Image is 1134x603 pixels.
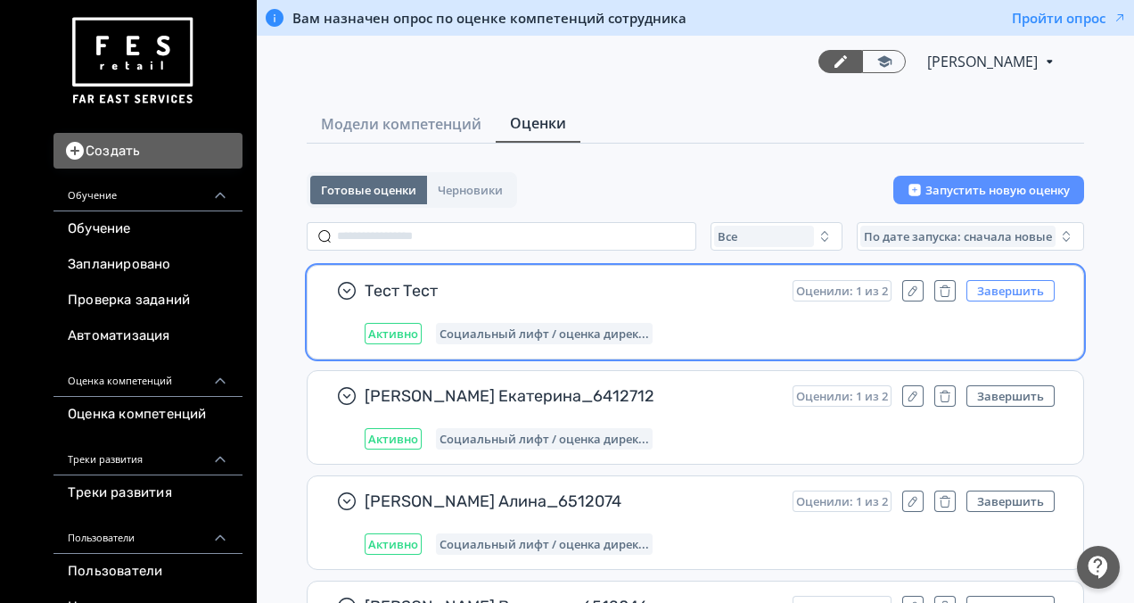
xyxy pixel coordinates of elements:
a: Треки развития [53,475,242,511]
span: [PERSON_NAME] Екатерина_6412712 [365,385,778,407]
span: Оценили: 1 из 2 [796,284,888,298]
button: Пройти опрос [1012,9,1127,27]
button: Черновики [427,176,514,204]
a: Переключиться в режим ученика [862,50,906,73]
a: Обучение [53,211,242,247]
span: Светлана Илюхина [927,51,1040,72]
a: Пользователи [53,554,242,590]
button: Создать [53,133,242,169]
span: Тест Тест [365,280,778,301]
span: Черновики [438,183,503,197]
a: Оценка компетенций [53,397,242,433]
span: Активно [368,537,418,551]
div: Оценка компетенций [53,354,242,397]
span: Активно [368,432,418,446]
span: Все [718,229,737,244]
div: Треки развития [53,433,242,475]
div: Обучение [53,169,242,211]
img: https://files.teachbase.ru/system/account/57463/logo/medium-936fc5084dd2c598f50a98b9cbe0469a.png [68,11,196,112]
a: Автоматизация [53,318,242,354]
button: Завершить [966,385,1055,407]
button: По дате запуска: сначала новые [857,222,1084,251]
button: Завершить [966,491,1055,512]
a: Проверка заданий [53,283,242,318]
button: Готовые оценки [310,176,427,204]
span: Оценки [510,112,566,134]
span: Активно [368,326,418,341]
a: Запланировано [53,247,242,283]
span: Социальный лифт / оценка директора магазина [440,537,649,551]
button: Завершить [966,280,1055,301]
div: Пользователи [53,511,242,554]
span: Готовые оценки [321,183,416,197]
span: Вам назначен опрос по оценке компетенций сотрудника [292,9,686,27]
button: Запустить новую оценку [893,176,1084,204]
span: Оценили: 1 из 2 [796,389,888,403]
span: Социальный лифт / оценка директора магазина [440,432,649,446]
span: [PERSON_NAME] Алина_6512074 [365,491,778,512]
span: Оценили: 1 из 2 [796,494,888,508]
span: По дате запуска: сначала новые [864,229,1052,244]
span: Модели компетенций [321,113,481,135]
button: Все [711,222,842,251]
span: Социальный лифт / оценка директора магазина [440,326,649,341]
